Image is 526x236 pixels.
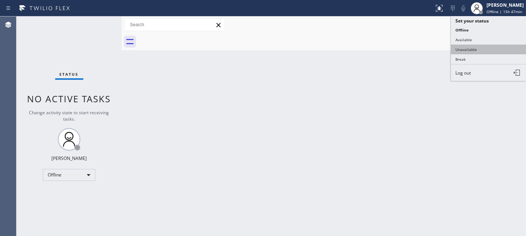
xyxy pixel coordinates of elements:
[487,9,522,14] span: Offline | 15h 47min
[27,93,111,105] span: No active tasks
[60,72,79,77] span: Status
[124,19,225,31] input: Search
[43,169,95,181] div: Offline
[458,3,469,13] button: Mute
[51,155,87,161] div: [PERSON_NAME]
[29,109,109,122] span: Change activity state to start receiving tasks.
[487,2,524,8] div: [PERSON_NAME]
